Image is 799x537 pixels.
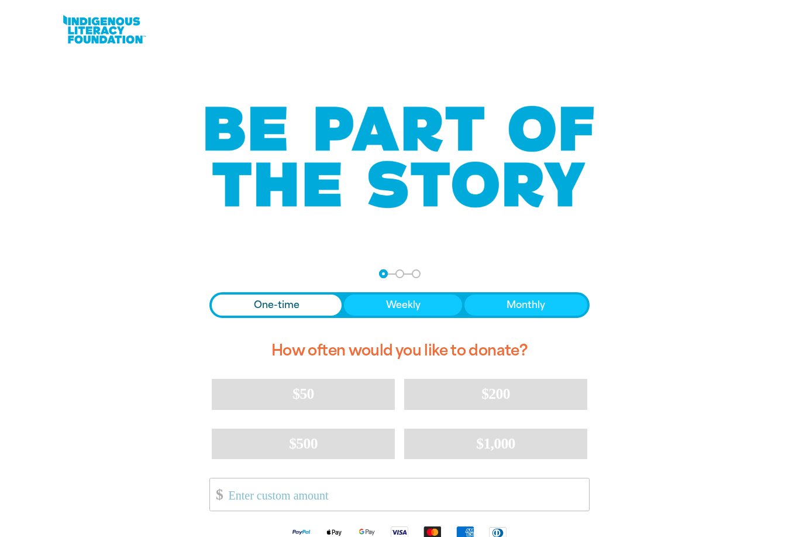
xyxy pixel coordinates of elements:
h2: How often would you like to donate? [209,332,590,370]
button: Navigate to step 3 of 3 to enter your payment details [412,269,421,278]
span: One-time [254,298,299,312]
span: $1,000 [476,435,515,452]
input: Enter custom amount [221,478,589,511]
button: $50 [212,379,395,409]
button: Weekly [344,295,463,316]
button: $500 [212,429,395,459]
button: Navigate to step 2 of 3 to enter your details [395,269,404,278]
span: $50 [292,385,314,402]
button: Monthly [464,295,587,316]
button: Navigate to step 1 of 3 to enter your donation amount [379,269,388,278]
div: Donation frequency [209,292,590,318]
button: One-time [212,295,342,316]
img: Be part of the story [195,83,604,232]
span: $200 [481,385,510,402]
span: Weekly [386,298,421,312]
span: $ [210,481,223,508]
button: $1,000 [404,429,587,459]
button: $200 [404,379,587,409]
span: $500 [289,435,318,452]
span: Monthly [507,298,545,312]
